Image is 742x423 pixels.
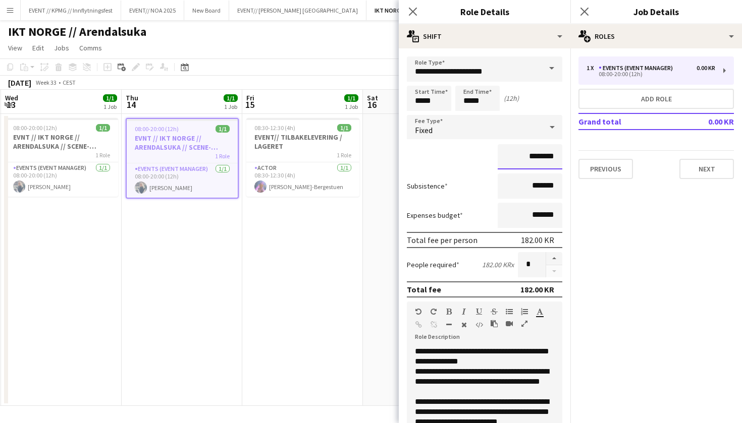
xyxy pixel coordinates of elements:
[254,124,295,132] span: 08:30-12:30 (4h)
[216,125,230,133] span: 1/1
[407,235,478,245] div: Total fee per person
[570,5,742,18] h3: Job Details
[521,235,554,245] div: 182.00 KR
[103,94,117,102] span: 1/1
[491,320,498,328] button: Paste as plain text
[13,124,57,132] span: 08:00-20:00 (12h)
[445,321,452,329] button: Horizontal Line
[124,99,138,110] span: 14
[506,308,513,316] button: Unordered List
[399,5,570,18] h3: Role Details
[246,93,254,102] span: Fri
[75,41,106,54] a: Comms
[570,24,742,48] div: Roles
[578,89,734,109] button: Add role
[246,162,359,197] app-card-role: Actor1/108:30-12:30 (4h)[PERSON_NAME]-Bergestuen
[407,284,441,294] div: Total fee
[536,308,543,316] button: Text Color
[491,308,498,316] button: Strikethrough
[127,134,238,152] h3: EVNT // IKT NORGE // ARENDALSUKA // SCENE-MESTER
[96,124,110,132] span: 1/1
[367,93,378,102] span: Sat
[28,41,48,54] a: Edit
[5,162,118,197] app-card-role: Events (Event Manager)1/108:00-20:00 (12h)[PERSON_NAME]
[245,99,254,110] span: 15
[415,308,422,316] button: Undo
[365,99,378,110] span: 16
[5,118,118,197] app-job-card: 08:00-20:00 (12h)1/1EVNT // IKT NORGE // ARENDALSUKA // SCENE-MESTER1 RoleEvents (Event Manager)1...
[8,24,146,39] h1: IKT NORGE // Arendalsuka
[587,65,599,72] div: 1 x
[215,152,230,160] span: 1 Role
[407,260,459,269] label: People required
[5,133,118,151] h3: EVNT // IKT NORGE // ARENDALSUKA // SCENE-MESTER
[103,103,117,110] div: 1 Job
[8,78,31,88] div: [DATE]
[184,1,229,20] button: New Board
[345,103,358,110] div: 1 Job
[679,159,734,179] button: Next
[520,284,554,294] div: 182.00 KR
[4,99,18,110] span: 13
[344,94,358,102] span: 1/1
[430,308,437,316] button: Redo
[126,93,138,102] span: Thu
[121,1,184,20] button: EVENT// NOA 2025
[8,43,22,52] span: View
[337,124,351,132] span: 1/1
[460,321,467,329] button: Clear Formatting
[366,1,452,20] button: IKT NORGE // Arendalsuka
[21,1,121,20] button: EVENT // KPMG // Innflytningsfest
[504,94,519,103] div: (12h)
[135,125,179,133] span: 08:00-20:00 (12h)
[521,308,528,316] button: Ordered List
[587,72,715,77] div: 08:00-20:00 (12h)
[4,41,26,54] a: View
[229,1,366,20] button: EVENT// [PERSON_NAME] [GEOGRAPHIC_DATA]
[63,79,76,86] div: CEST
[460,308,467,316] button: Italic
[95,151,110,159] span: 1 Role
[578,113,675,130] td: Grand total
[415,125,433,135] span: Fixed
[50,41,73,54] a: Jobs
[126,118,239,199] app-job-card: 08:00-20:00 (12h)1/1EVNT // IKT NORGE // ARENDALSUKA // SCENE-MESTER1 RoleEvents (Event Manager)1...
[337,151,351,159] span: 1 Role
[33,79,59,86] span: Week 33
[599,65,677,72] div: Events (Event Manager)
[246,118,359,197] app-job-card: 08:30-12:30 (4h)1/1EVENT// TILBAKELEVERING / LAGERET1 RoleActor1/108:30-12:30 (4h)[PERSON_NAME]-B...
[578,159,633,179] button: Previous
[475,321,483,329] button: HTML Code
[407,182,448,191] label: Subsistence
[521,320,528,328] button: Fullscreen
[246,133,359,151] h3: EVENT// TILBAKELEVERING / LAGERET
[224,103,237,110] div: 1 Job
[407,211,463,220] label: Expenses budget
[546,252,562,265] button: Increase
[5,93,18,102] span: Wed
[445,308,452,316] button: Bold
[127,163,238,198] app-card-role: Events (Event Manager)1/108:00-20:00 (12h)[PERSON_NAME]
[54,43,69,52] span: Jobs
[675,113,734,130] td: 0.00 KR
[506,320,513,328] button: Insert video
[224,94,238,102] span: 1/1
[399,24,570,48] div: Shift
[79,43,102,52] span: Comms
[697,65,715,72] div: 0.00 KR
[32,43,44,52] span: Edit
[482,260,514,269] div: 182.00 KR x
[475,308,483,316] button: Underline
